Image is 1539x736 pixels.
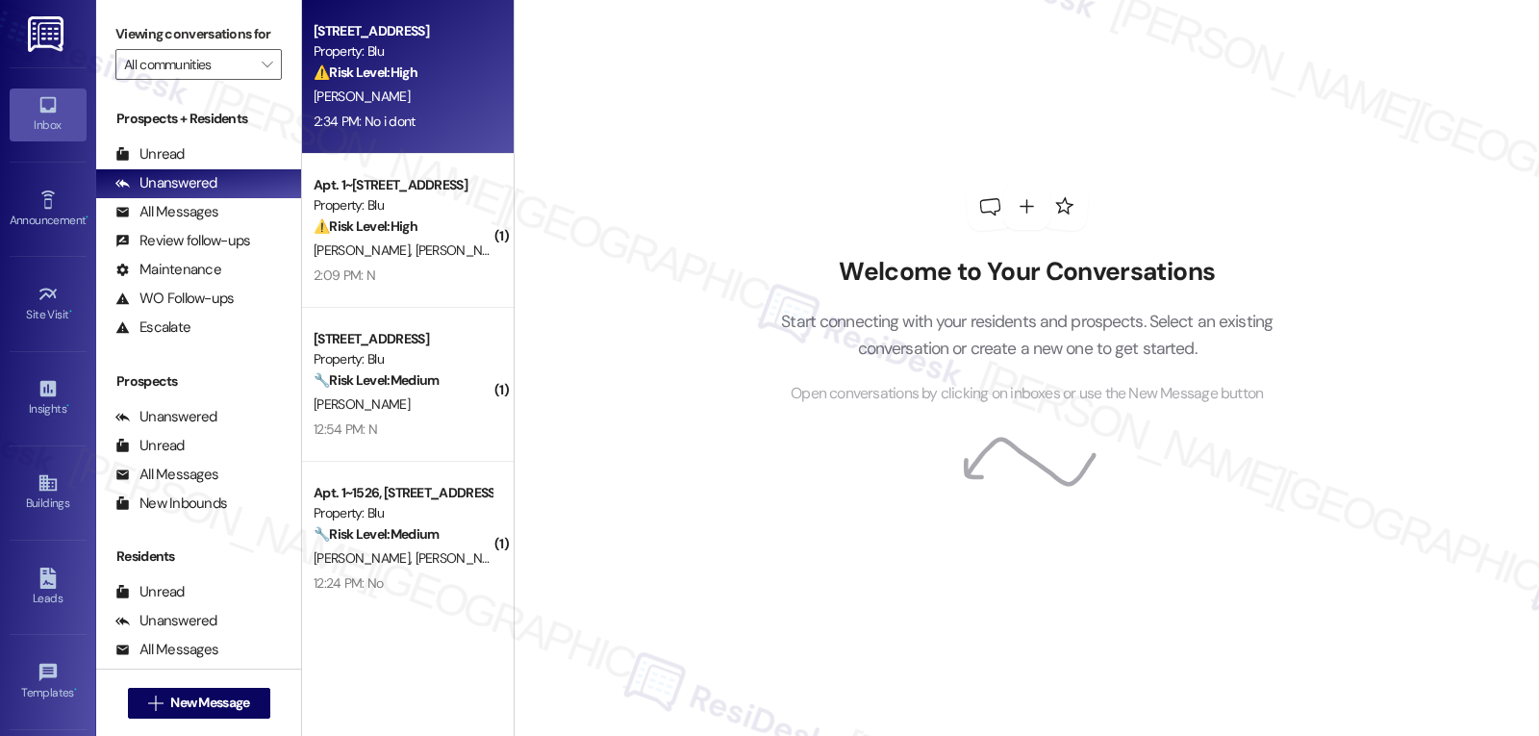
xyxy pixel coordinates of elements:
[115,173,217,193] div: Unanswered
[69,305,72,318] span: •
[115,494,227,514] div: New Inbounds
[115,202,218,222] div: All Messages
[115,436,185,456] div: Unread
[115,260,221,280] div: Maintenance
[10,562,87,614] a: Leads
[28,16,67,52] img: ResiDesk Logo
[148,696,163,711] i: 
[314,195,492,216] div: Property: Blu
[96,546,301,567] div: Residents
[752,308,1302,363] p: Start connecting with your residents and prospects. Select an existing conversation or create a n...
[128,688,270,719] button: New Message
[314,329,492,349] div: [STREET_ADDRESS]
[10,278,87,330] a: Site Visit •
[314,21,492,41] div: [STREET_ADDRESS]
[314,420,377,438] div: 12:54 PM: N
[262,57,272,72] i: 
[115,231,250,251] div: Review follow-ups
[115,465,218,485] div: All Messages
[115,582,185,602] div: Unread
[314,549,416,567] span: [PERSON_NAME]
[115,289,234,309] div: WO Follow-ups
[96,109,301,129] div: Prospects + Residents
[10,89,87,140] a: Inbox
[124,49,251,80] input: All communities
[314,113,415,130] div: 2:34 PM: No i dont
[115,407,217,427] div: Unanswered
[115,19,282,49] label: Viewing conversations for
[314,574,384,592] div: 12:24 PM: No
[314,88,410,105] span: [PERSON_NAME]
[314,217,417,235] strong: ⚠️ Risk Level: High
[115,640,218,660] div: All Messages
[314,41,492,62] div: Property: Blu
[66,399,69,413] span: •
[115,144,185,165] div: Unread
[314,63,417,81] strong: ⚠️ Risk Level: High
[314,483,492,503] div: Apt. 1~1526, [STREET_ADDRESS]
[10,467,87,519] a: Buildings
[10,372,87,424] a: Insights •
[314,241,416,259] span: [PERSON_NAME]
[314,395,410,413] span: [PERSON_NAME]
[416,241,512,259] span: [PERSON_NAME]
[115,611,217,631] div: Unanswered
[416,549,512,567] span: [PERSON_NAME]
[314,266,375,284] div: 2:09 PM: N
[752,257,1302,288] h2: Welcome to Your Conversations
[791,382,1263,406] span: Open conversations by clicking on inboxes or use the New Message button
[314,349,492,369] div: Property: Blu
[170,693,249,713] span: New Message
[115,317,190,338] div: Escalate
[314,503,492,523] div: Property: Blu
[314,371,439,389] strong: 🔧 Risk Level: Medium
[74,683,77,697] span: •
[314,525,439,543] strong: 🔧 Risk Level: Medium
[96,371,301,392] div: Prospects
[10,656,87,708] a: Templates •
[86,211,88,224] span: •
[314,175,492,195] div: Apt. 1~[STREET_ADDRESS]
